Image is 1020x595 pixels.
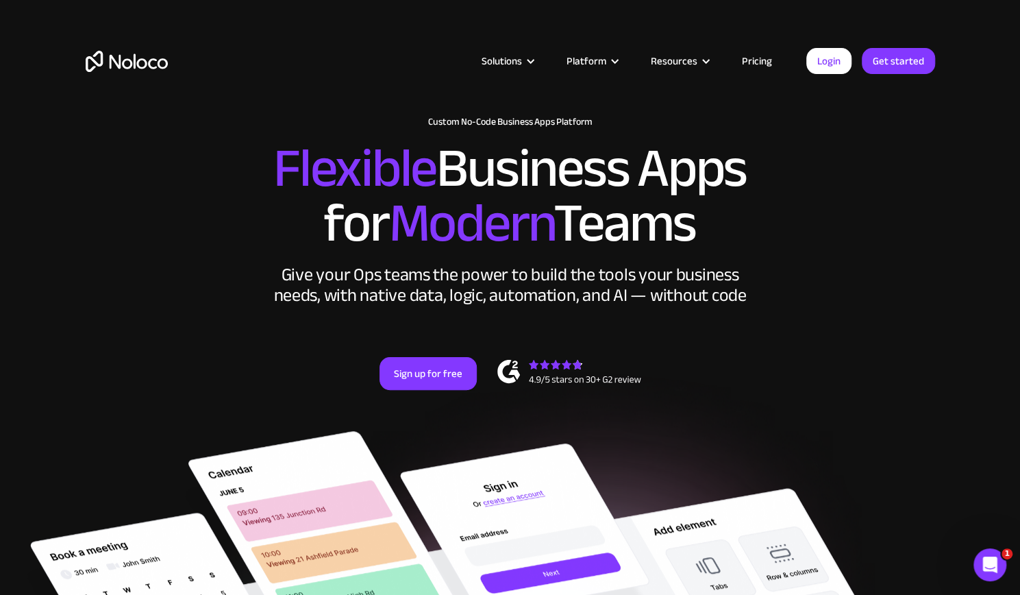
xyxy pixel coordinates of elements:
h2: Business Apps for Teams [86,141,935,251]
a: Login [806,48,851,74]
iframe: Intercom live chat [973,548,1006,581]
span: Modern [388,172,553,274]
a: home [86,51,168,72]
div: Platform [549,52,634,70]
span: Flexible [273,117,436,219]
div: Resources [634,52,725,70]
span: 1 [1002,548,1012,559]
div: Resources [651,52,697,70]
a: Get started [862,48,935,74]
div: Give your Ops teams the power to build the tools your business needs, with native data, logic, au... [271,265,750,306]
a: Pricing [725,52,789,70]
div: Platform [567,52,606,70]
div: Solutions [464,52,549,70]
div: Solutions [482,52,522,70]
a: Sign up for free [380,357,477,390]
